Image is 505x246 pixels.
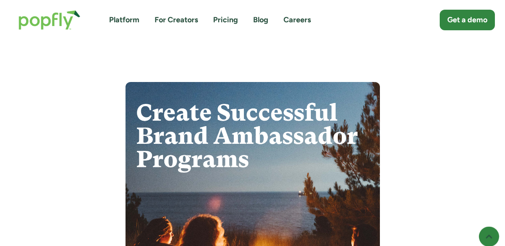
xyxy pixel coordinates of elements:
[10,2,89,38] a: home
[155,15,198,25] a: For Creators
[440,10,495,30] a: Get a demo
[109,15,139,25] a: Platform
[283,15,311,25] a: Careers
[253,15,268,25] a: Blog
[213,15,238,25] a: Pricing
[447,15,487,25] div: Get a demo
